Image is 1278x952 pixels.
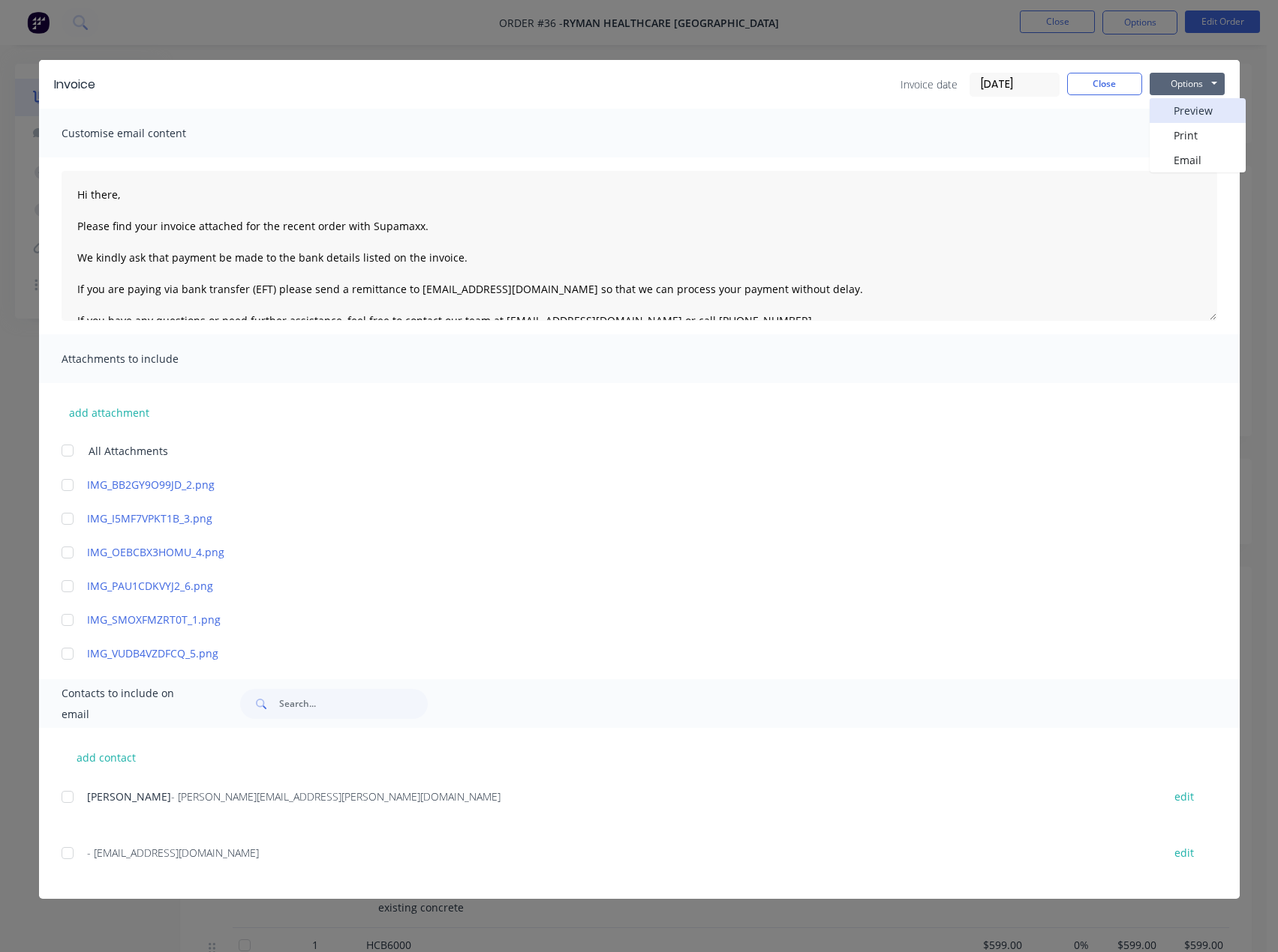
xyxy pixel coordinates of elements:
[87,789,171,804] span: [PERSON_NAME]
[87,612,1147,627] a: IMG_SMOXFMZRT0T_1.png
[1150,73,1225,95] button: Options
[1165,786,1203,807] button: edit
[62,171,1217,321] textarea: Hi there, Please find your invoice attached for the recent order with Supamaxx. We kindly ask tha...
[87,578,1147,594] a: IMG_PAU1CDKVYJ2_6.png
[62,401,157,424] button: add attachment
[171,789,501,804] span: - [PERSON_NAME][EMAIL_ADDRESS][PERSON_NAME][DOMAIN_NAME]
[87,846,259,860] span: - [EMAIL_ADDRESS][DOMAIN_NAME]
[1150,123,1246,148] button: Print
[62,746,152,768] button: add contact
[62,683,203,725] span: Contacts to include on email
[89,443,168,459] span: All Attachments
[1150,148,1246,172] button: Email
[279,689,428,719] input: Search...
[87,477,1147,492] a: IMG_BB2GY9O99JD_2.png
[54,76,95,94] div: Invoice
[1165,843,1203,863] button: edit
[87,544,1147,560] a: IMG_OEBCBX3HOMU_4.png
[1067,73,1142,95] button: Close
[87,645,1147,661] a: IMG_VUDB4VZDFCQ_5.png
[62,123,227,144] span: Customise email content
[87,510,1147,526] a: IMG_I5MF7VPKT1B_3.png
[901,76,958,92] span: Invoice date
[62,349,227,370] span: Attachments to include
[1150,98,1246,123] button: Preview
